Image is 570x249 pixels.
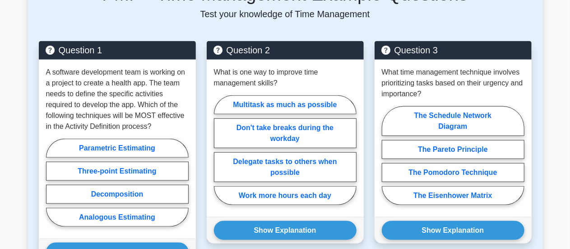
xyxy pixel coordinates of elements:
[214,221,357,240] button: Show Explanation
[382,186,524,205] label: The Eisenhower Matrix
[214,67,357,89] p: What is one way to improve time management skills?
[39,9,532,19] p: Test your knowledge of Time Management
[214,186,357,205] label: Work more hours each day
[46,185,189,204] label: Decomposition
[382,45,524,56] h5: Question 3
[46,139,189,158] label: Parametric Estimating
[214,95,357,114] label: Multitask as much as possible
[46,67,189,132] p: A software development team is working on a project to create a health app. The team needs to def...
[214,152,357,182] label: Delegate tasks to others when possible
[382,140,524,159] label: The Pareto Principle
[214,45,357,56] h5: Question 2
[46,45,189,56] h5: Question 1
[382,67,524,99] p: What time management technique involves prioritizing tasks based on their urgency and importance?
[382,106,524,136] label: The Schedule Network Diagram
[382,163,524,182] label: The Pomodoro Technique
[214,118,357,148] label: Don't take breaks during the workday
[46,208,189,227] label: Analogous Estimating
[46,162,189,181] label: Three-point Estimating
[382,221,524,240] button: Show Explanation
